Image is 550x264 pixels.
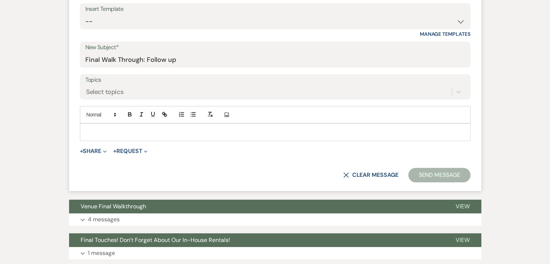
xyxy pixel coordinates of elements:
span: View [456,236,470,244]
p: 1 message [88,248,115,258]
span: + [113,148,116,154]
span: Venue Final Walkthrough [81,203,146,210]
div: Insert Template [85,4,465,14]
button: Send Message [408,168,470,182]
button: Final Touches! Don’t Forget About Our In-House Rentals! [69,233,444,247]
button: Request [113,148,148,154]
label: New Subject* [85,42,465,53]
button: Share [80,148,107,154]
button: 1 message [69,247,481,259]
button: View [444,200,481,213]
div: Select topics [86,87,124,97]
button: Clear message [343,172,398,178]
label: Topics [85,75,465,85]
a: Manage Templates [420,31,470,37]
button: Venue Final Walkthrough [69,200,444,213]
span: View [456,203,470,210]
button: View [444,233,481,247]
p: 4 messages [88,215,120,224]
span: Final Touches! Don’t Forget About Our In-House Rentals! [81,236,230,244]
button: 4 messages [69,213,481,226]
span: + [80,148,83,154]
